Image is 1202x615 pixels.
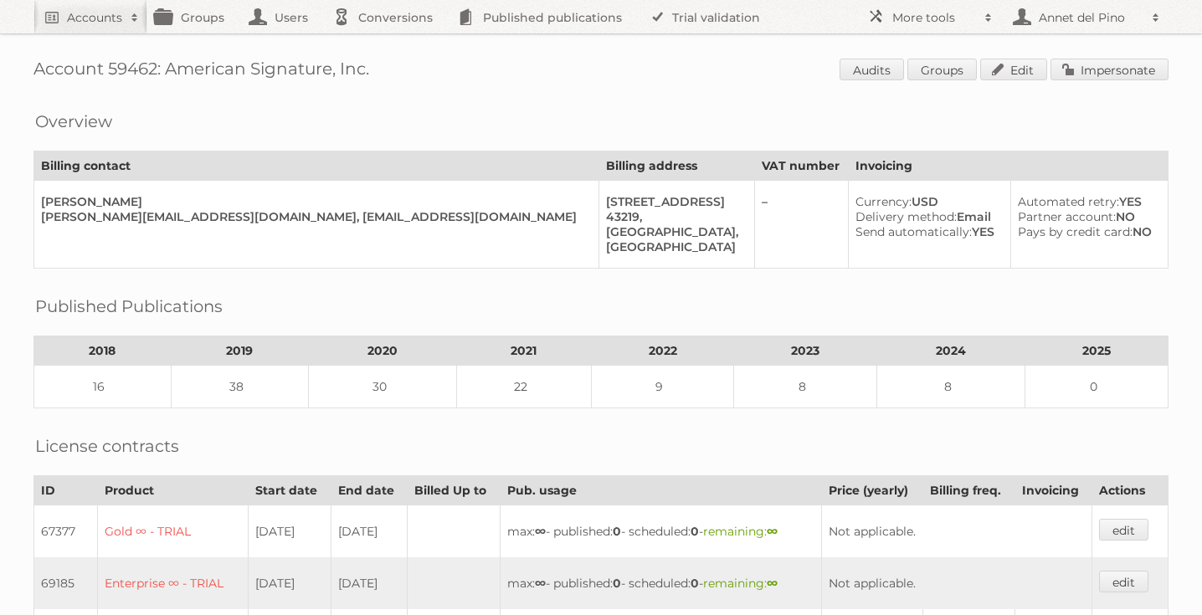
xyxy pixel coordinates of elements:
[308,336,456,366] th: 2020
[613,576,621,591] strong: 0
[1099,571,1148,592] a: edit
[922,476,1015,505] th: Billing freq.
[755,181,849,269] td: –
[34,336,172,366] th: 2018
[535,524,546,539] strong: ∞
[767,524,778,539] strong: ∞
[613,524,621,539] strong: 0
[34,366,172,408] td: 16
[500,476,821,505] th: Pub. usage
[34,151,599,181] th: Billing contact
[855,209,997,224] div: Email
[855,209,957,224] span: Delivery method:
[97,557,249,609] td: Enterprise ∞ - TRIAL
[457,336,592,366] th: 2021
[249,505,331,558] td: [DATE]
[1035,9,1143,26] h2: Annet del Pino
[755,151,849,181] th: VAT number
[855,194,912,209] span: Currency:
[34,557,98,609] td: 69185
[1015,476,1092,505] th: Invoicing
[1025,366,1169,408] td: 0
[33,59,1169,84] h1: Account 59462: American Signature, Inc.
[41,209,585,224] div: [PERSON_NAME][EMAIL_ADDRESS][DOMAIN_NAME], [EMAIL_ADDRESS][DOMAIN_NAME]
[599,151,755,181] th: Billing address
[980,59,1047,80] a: Edit
[855,224,972,239] span: Send automatically:
[767,576,778,591] strong: ∞
[1018,224,1154,239] div: NO
[1025,336,1169,366] th: 2025
[703,576,778,591] span: remaining:
[35,109,112,134] h2: Overview
[1018,224,1133,239] span: Pays by credit card:
[535,576,546,591] strong: ∞
[821,476,922,505] th: Price (yearly)
[97,476,249,505] th: Product
[41,194,585,209] div: [PERSON_NAME]
[877,336,1025,366] th: 2024
[1018,209,1116,224] span: Partner account:
[849,151,1169,181] th: Invoicing
[606,194,741,209] div: [STREET_ADDRESS]
[34,505,98,558] td: 67377
[907,59,977,80] a: Groups
[840,59,904,80] a: Audits
[691,524,699,539] strong: 0
[606,224,741,239] div: [GEOGRAPHIC_DATA],
[500,557,821,609] td: max: - published: - scheduled: -
[591,336,734,366] th: 2022
[457,366,592,408] td: 22
[34,476,98,505] th: ID
[171,366,308,408] td: 38
[171,336,308,366] th: 2019
[821,557,1092,609] td: Not applicable.
[855,194,997,209] div: USD
[1092,476,1169,505] th: Actions
[855,224,997,239] div: YES
[591,366,734,408] td: 9
[35,433,179,459] h2: License contracts
[500,505,821,558] td: max: - published: - scheduled: -
[331,557,407,609] td: [DATE]
[1099,519,1148,541] a: edit
[821,505,1092,558] td: Not applicable.
[877,366,1025,408] td: 8
[331,476,407,505] th: End date
[331,505,407,558] td: [DATE]
[734,336,877,366] th: 2023
[734,366,877,408] td: 8
[97,505,249,558] td: Gold ∞ - TRIAL
[892,9,976,26] h2: More tools
[1018,209,1154,224] div: NO
[35,294,223,319] h2: Published Publications
[1050,59,1169,80] a: Impersonate
[67,9,122,26] h2: Accounts
[703,524,778,539] span: remaining:
[407,476,500,505] th: Billed Up to
[691,576,699,591] strong: 0
[1018,194,1154,209] div: YES
[308,366,456,408] td: 30
[606,209,741,224] div: 43219,
[249,557,331,609] td: [DATE]
[249,476,331,505] th: Start date
[606,239,741,254] div: [GEOGRAPHIC_DATA]
[1018,194,1119,209] span: Automated retry:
